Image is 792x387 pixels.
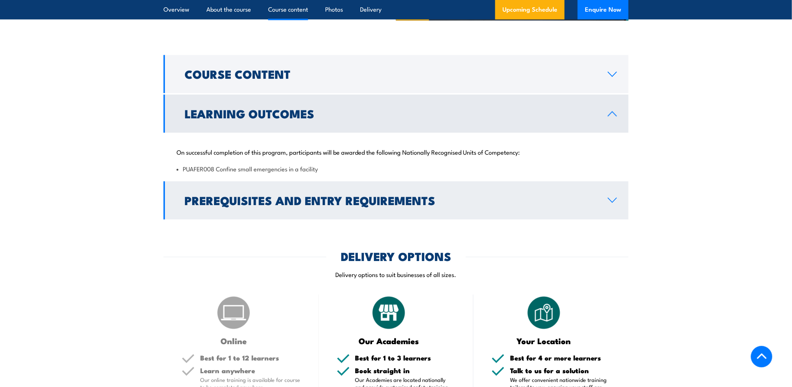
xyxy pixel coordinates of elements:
[163,182,629,220] a: Prerequisites and Entry Requirements
[492,337,596,345] h3: Your Location
[177,165,615,173] li: PUAFER008 Confine small emergencies in a facility
[185,109,596,119] h2: Learning Outcomes
[182,337,286,345] h3: Online
[163,55,629,93] a: Course Content
[355,367,456,374] h5: Book straight in
[510,355,610,362] h5: Best for 4 or more learners
[177,148,615,156] p: On successful completion of this program, participants will be awarded the following Nationally R...
[185,195,596,205] h2: Prerequisites and Entry Requirements
[200,355,300,362] h5: Best for 1 to 12 learners
[341,251,451,261] h2: DELIVERY OPTIONS
[200,367,300,374] h5: Learn anywhere
[355,355,456,362] h5: Best for 1 to 3 learners
[337,337,441,345] h3: Our Academies
[163,270,629,279] p: Delivery options to suit businesses of all sizes.
[185,69,596,79] h2: Course Content
[163,95,629,133] a: Learning Outcomes
[510,367,610,374] h5: Talk to us for a solution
